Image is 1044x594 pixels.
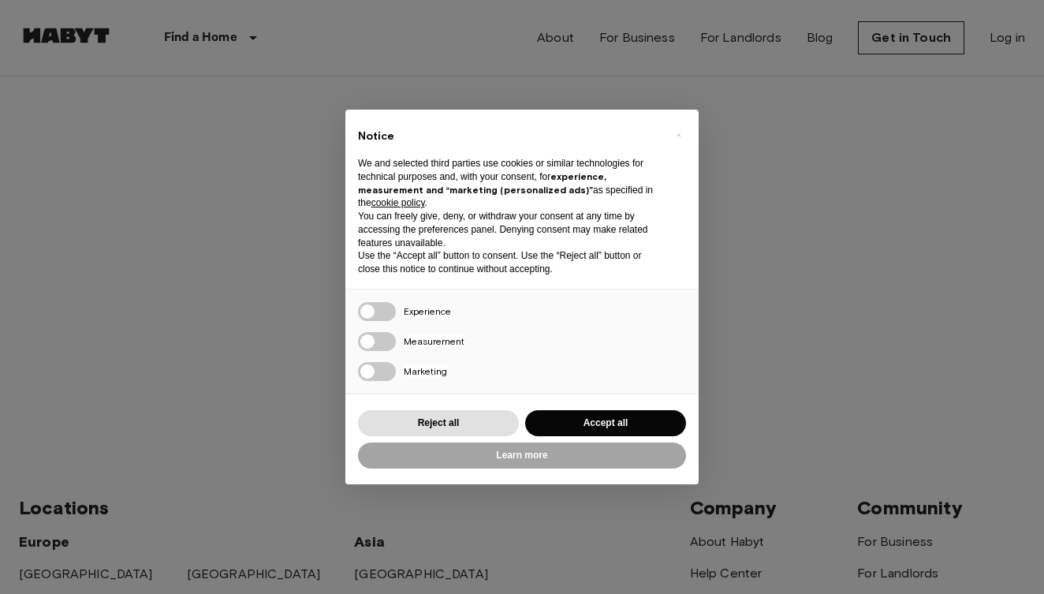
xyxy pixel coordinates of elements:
[666,122,691,148] button: Close this notice
[676,125,681,144] span: ×
[525,410,686,436] button: Accept all
[358,249,661,276] p: Use the “Accept all” button to consent. Use the “Reject all” button or close this notice to conti...
[358,129,661,144] h2: Notice
[358,210,661,249] p: You can freely give, deny, or withdraw your consent at any time by accessing the preferences pane...
[404,365,447,377] span: Marketing
[404,335,464,347] span: Measurement
[358,443,686,469] button: Learn more
[371,197,425,208] a: cookie policy
[358,170,606,196] strong: experience, measurement and “marketing (personalized ads)”
[358,410,519,436] button: Reject all
[404,305,451,317] span: Experience
[358,157,661,210] p: We and selected third parties use cookies or similar technologies for technical purposes and, wit...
